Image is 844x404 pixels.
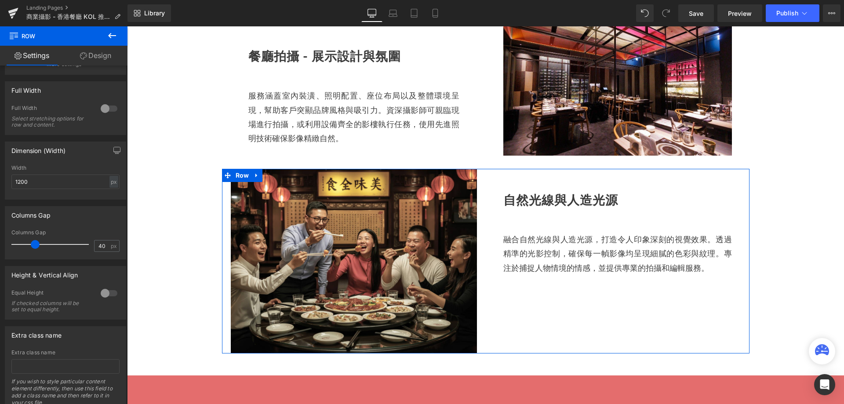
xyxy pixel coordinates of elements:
[823,4,840,22] button: More
[728,9,752,18] span: Preview
[11,82,41,94] div: Full Width
[11,175,120,189] input: auto
[636,4,654,22] button: Undo
[689,9,703,18] span: Save
[11,105,92,114] div: Full Width
[11,165,120,171] div: Width
[127,4,171,22] a: New Library
[111,243,118,249] span: px
[11,116,91,128] div: Select stretching options for row and content.
[11,266,78,279] div: Height & Vertical Align
[26,4,127,11] a: Landing Pages
[657,4,675,22] button: Redo
[11,327,62,339] div: Extra class name
[64,46,127,66] a: Design
[121,21,341,40] h2: 餐廳拍攝 - 展示設計與氛圍
[382,4,404,22] a: Laptop
[109,176,118,188] div: px
[144,9,165,17] span: Library
[26,13,111,20] span: 商業攝影 - 香港餐廳 KOL 推廣中心 Food Bloggers
[106,142,124,156] span: Row
[776,10,798,17] span: Publish
[376,164,614,184] h2: 自然光線與人造光源
[121,65,332,116] span: 服務涵蓋室內裝潢、照明配置、座位布局以及整體環境呈現，幫助客戶突顯品牌風格與吸引力。資深攝影師可親臨現場進行拍攝，或利用設備齊全的影樓執行任務，使用先進照明技術確保影像精緻自然。
[766,4,819,22] button: Publish
[11,207,51,219] div: Columns Gap
[11,142,65,154] div: Dimension (Width)
[376,208,605,246] span: 融合自然光線與人造光源，打造令人印象深刻的視覺效果。透過精準的光影控制，確保每一幀影像均呈現細膩的色彩與紋理。專注於捕捉人物情境的情感，並提供專業的拍攝和編輯服務。
[425,4,446,22] a: Mobile
[124,142,135,156] a: Expand / Collapse
[717,4,762,22] a: Preview
[11,229,120,236] div: Columns Gap
[11,349,120,356] div: Extra class name
[11,300,91,313] div: If checked columns will be set to equal height.
[9,26,97,46] span: Row
[361,4,382,22] a: Desktop
[404,4,425,22] a: Tablet
[814,374,835,395] div: Open Intercom Messenger
[11,289,92,298] div: Equal Height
